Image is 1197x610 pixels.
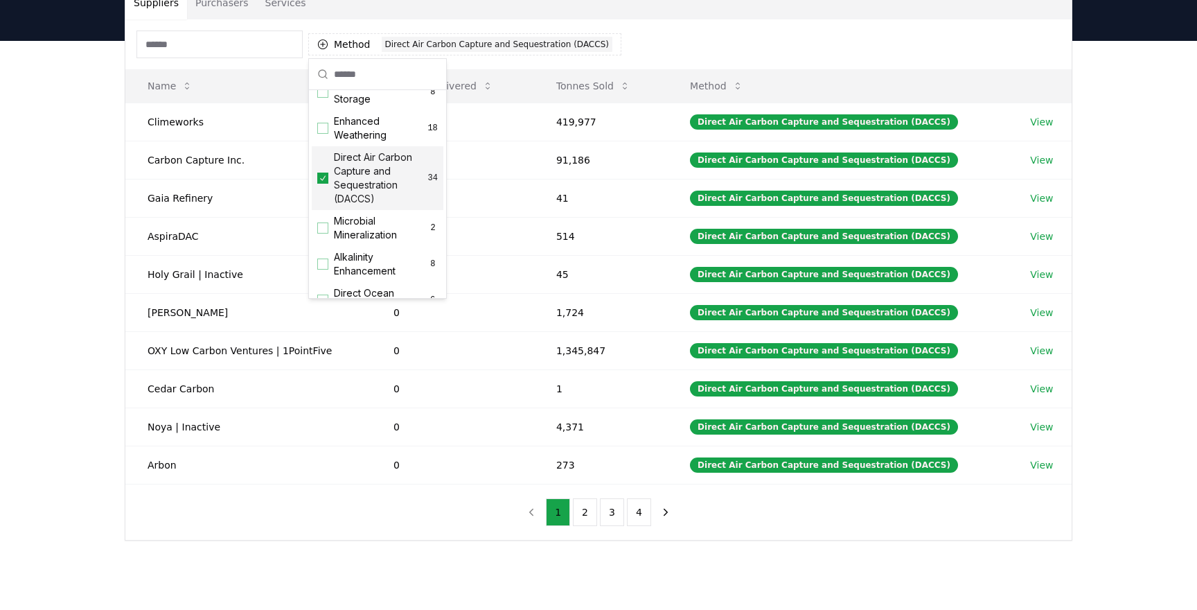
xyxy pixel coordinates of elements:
[573,498,597,526] button: 2
[1030,191,1053,205] a: View
[334,286,427,314] span: Direct Ocean Removal
[334,114,427,142] span: Enhanced Weathering
[371,141,534,179] td: 237
[534,408,668,446] td: 4,371
[1030,344,1053,358] a: View
[371,331,534,369] td: 0
[125,369,371,408] td: Cedar Carbon
[308,33,621,55] button: MethodDirect Air Carbon Capture and Sequestration (DACCS)
[627,498,651,526] button: 4
[371,103,534,141] td: 1,073
[125,408,371,446] td: Noya | Inactive
[1030,153,1053,167] a: View
[1030,458,1053,472] a: View
[1030,382,1053,396] a: View
[534,179,668,217] td: 41
[545,72,641,100] button: Tonnes Sold
[534,217,668,255] td: 514
[534,369,668,408] td: 1
[427,295,438,306] span: 6
[371,255,534,293] td: 0
[600,498,624,526] button: 3
[371,446,534,484] td: 0
[690,458,958,473] div: Direct Air Carbon Capture and Sequestration (DACCS)
[125,217,371,255] td: AspiraDAC
[690,191,958,206] div: Direct Air Carbon Capture and Sequestration (DACCS)
[690,229,958,244] div: Direct Air Carbon Capture and Sequestration (DACCS)
[371,369,534,408] td: 0
[371,293,534,331] td: 0
[382,37,612,52] div: Direct Air Carbon Capture and Sequestration (DACCS)
[690,305,958,320] div: Direct Air Carbon Capture and Sequestration (DACCS)
[428,223,438,234] span: 2
[334,78,428,106] span: Biomass Direct Storage
[690,381,958,397] div: Direct Air Carbon Capture and Sequestration (DACCS)
[125,179,371,217] td: Gaia Refinery
[1030,268,1053,281] a: View
[546,498,570,526] button: 1
[428,173,438,184] span: 34
[125,331,371,369] td: OXY Low Carbon Ventures | 1PointFive
[125,293,371,331] td: [PERSON_NAME]
[534,255,668,293] td: 45
[534,293,668,331] td: 1,724
[136,72,204,100] button: Name
[534,103,668,141] td: 419,977
[1030,115,1053,129] a: View
[334,150,428,206] span: Direct Air Carbon Capture and Sequestration (DACCS)
[679,72,754,100] button: Method
[125,446,371,484] td: Arbon
[534,446,668,484] td: 273
[371,408,534,446] td: 0
[690,419,958,435] div: Direct Air Carbon Capture and Sequestration (DACCS)
[428,259,438,270] span: 8
[371,217,534,255] td: 9
[1030,229,1053,243] a: View
[334,214,428,242] span: Microbial Mineralization
[125,141,371,179] td: Carbon Capture Inc.
[334,250,428,278] span: Alkalinity Enhancement
[1030,420,1053,434] a: View
[534,141,668,179] td: 91,186
[690,343,958,358] div: Direct Air Carbon Capture and Sequestration (DACCS)
[428,87,438,98] span: 8
[427,123,438,134] span: 18
[125,103,371,141] td: Climeworks
[125,255,371,293] td: Holy Grail | Inactive
[371,179,534,217] td: 11
[690,267,958,282] div: Direct Air Carbon Capture and Sequestration (DACCS)
[534,331,668,369] td: 1,345,847
[690,152,958,168] div: Direct Air Carbon Capture and Sequestration (DACCS)
[690,114,958,130] div: Direct Air Carbon Capture and Sequestration (DACCS)
[654,498,677,526] button: next page
[1030,306,1053,320] a: View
